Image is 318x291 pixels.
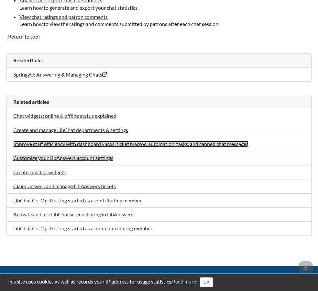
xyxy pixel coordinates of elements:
a: Activate and use LibChat screensharing in LibAnswers [13,211,133,217]
a: LibChat Co-Op: Getting started as a non-contributing member [13,225,152,231]
a: Claim, answer, and manage LibAnswers tickets [13,183,116,189]
a: Read more [172,278,196,285]
a: LibChat Co-Op: Getting started as a contributing member [13,197,142,203]
button: Close [200,277,213,287]
a: Improve staff efficiency with dashboard views, ticket macros, automation, tasks, and canned chat ... [13,141,248,147]
p: [ ] [6,33,312,40]
a: SpringyU: Answering & Managing Chats [13,71,107,78]
li: Learn how to view the ratings and comments submitted by patrons after each chat session [19,13,312,28]
a: Create and manage LibChat departments & settings [13,127,128,133]
a: Return to top [8,33,38,40]
a: Create LibChat widgets [13,169,66,175]
span: Related links [13,57,43,63]
a: View chat ratings and patron comments [19,14,108,20]
a: arrow_upward [299,261,313,268]
span: Related articles [13,99,49,105]
span: arrow_upward [299,261,313,275]
a: Chat widgets: online & offline status explained [13,113,116,119]
a: Customize your LibAnswers account settings [13,155,113,161]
